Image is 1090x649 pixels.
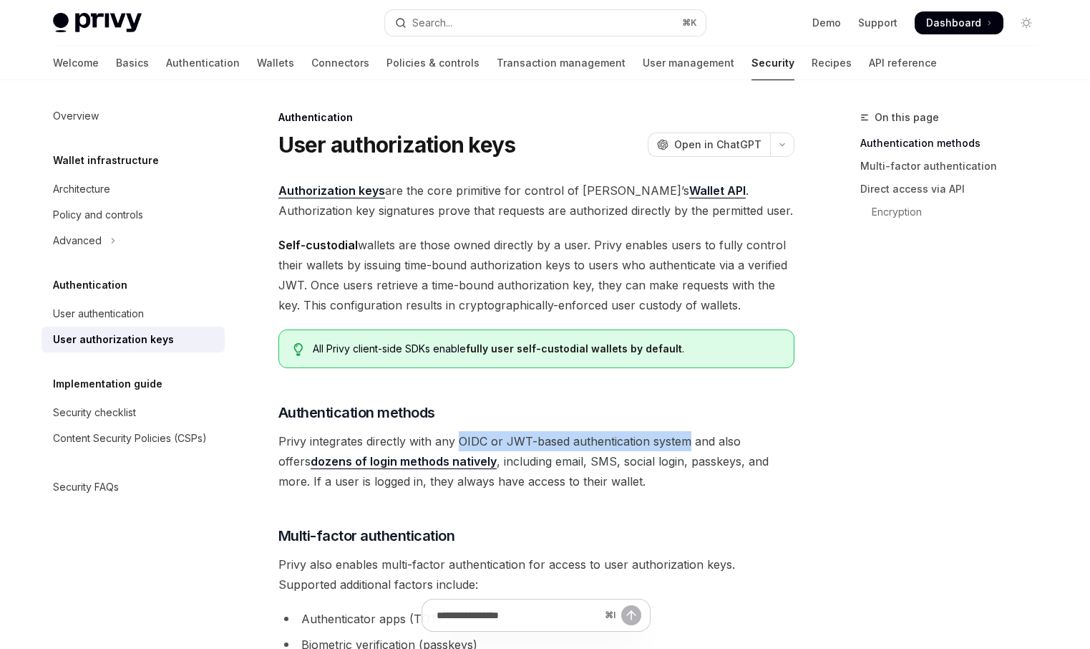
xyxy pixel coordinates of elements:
[53,107,99,125] div: Overview
[278,526,455,546] span: Multi-factor authentication
[621,605,641,625] button: Send message
[166,46,240,80] a: Authentication
[674,138,761,152] span: Open in ChatGPT
[386,46,480,80] a: Policies & controls
[682,17,697,29] span: ⌘ K
[53,277,127,294] h5: Authentication
[53,46,99,80] a: Welcome
[278,403,435,423] span: Authentication methods
[1015,11,1038,34] button: Toggle dark mode
[869,46,937,80] a: API reference
[42,400,225,426] a: Security checklist
[643,46,734,80] a: User management
[926,16,981,30] span: Dashboard
[42,426,225,451] a: Content Security Policies (CSPs)
[915,11,1003,34] a: Dashboard
[53,404,136,421] div: Security checklist
[257,46,294,80] a: Wallets
[53,479,119,496] div: Security FAQs
[278,554,794,595] span: Privy also enables multi-factor authentication for access to user authorization keys. Supported a...
[689,183,746,198] a: Wallet API
[858,16,897,30] a: Support
[53,331,174,348] div: User authorization keys
[42,103,225,129] a: Overview
[437,600,599,631] input: Ask a question...
[42,301,225,327] a: User authentication
[311,46,369,80] a: Connectors
[53,13,142,33] img: light logo
[812,46,852,80] a: Recipes
[860,155,1049,178] a: Multi-factor authentication
[860,201,1049,223] a: Encryption
[42,474,225,500] a: Security FAQs
[648,133,770,157] button: Open in ChatGPT
[860,132,1049,155] a: Authentication methods
[313,342,779,356] div: All Privy client-side SDKs enable .
[53,375,162,393] h5: Implementation guide
[860,178,1049,201] a: Direct access via API
[53,305,144,322] div: User authentication
[53,206,143,223] div: Policy and controls
[278,181,794,221] span: are the core primitive for control of [PERSON_NAME]’s . Authorization key signatures prove that r...
[53,232,102,249] div: Advanced
[42,202,225,228] a: Policy and controls
[278,183,385,198] a: Authorization keys
[278,235,794,315] span: wallets are those owned directly by a user. Privy enables users to fully control their wallets by...
[278,238,358,252] strong: Self-custodial
[412,14,452,32] div: Search...
[385,10,706,36] button: Open search
[116,46,149,80] a: Basics
[53,181,110,198] div: Architecture
[278,132,516,158] h1: User authorization keys
[53,152,159,169] h5: Wallet infrastructure
[278,431,794,491] span: Privy integrates directly with any OIDC or JWT-based authentication system and also offers , incl...
[42,228,225,254] button: Toggle Advanced section
[42,176,225,202] a: Architecture
[42,327,225,352] a: User authorization keys
[53,430,207,447] div: Content Security Policies (CSPs)
[311,454,497,469] a: dozens of login methods natively
[278,110,794,125] div: Authentication
[497,46,626,80] a: Transaction management
[466,342,682,355] strong: fully user self-custodial wallets by default
[293,343,303,356] svg: Tip
[751,46,794,80] a: Security
[812,16,841,30] a: Demo
[875,109,939,126] span: On this page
